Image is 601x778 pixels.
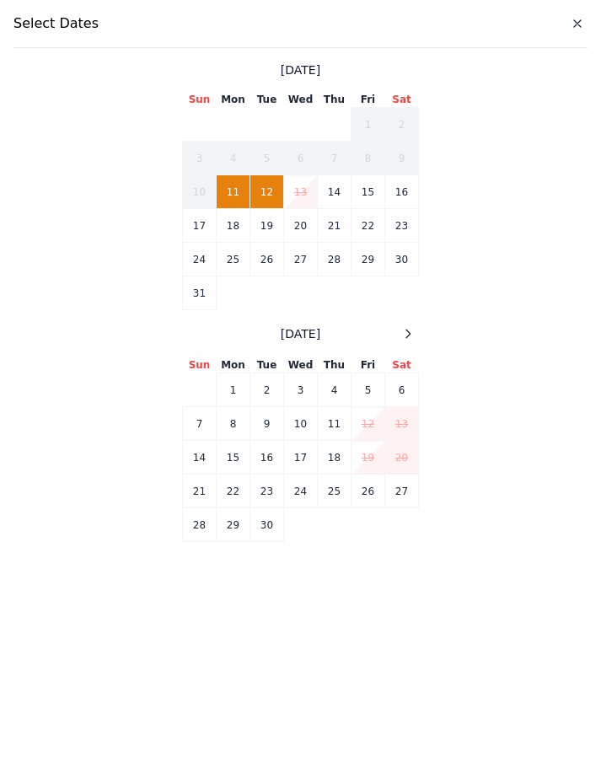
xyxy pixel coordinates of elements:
[250,441,284,475] td: 16
[284,357,318,373] th: Wed
[385,441,419,475] td: 20
[217,475,250,508] td: 22
[351,357,385,373] th: Fri
[250,373,284,407] td: 2
[250,475,284,508] td: 23
[318,407,351,441] td: 11
[351,243,385,276] td: 29
[284,441,318,475] td: 17
[183,357,217,373] th: Sun
[284,475,318,508] td: 24
[183,175,217,209] td: 10
[183,441,217,475] td: 14
[250,209,284,243] td: 19
[183,92,217,108] th: Sun
[284,142,318,175] td: 6
[284,209,318,243] td: 20
[284,175,318,209] td: 13
[351,142,385,175] td: 8
[351,441,385,475] td: 19
[217,175,250,209] td: 11
[217,209,250,243] td: 18
[250,243,284,276] td: 26
[351,92,385,108] th: Fri
[385,209,419,243] td: 23
[183,209,217,243] td: 17
[183,475,217,508] td: 21
[183,276,217,310] td: 31
[385,142,419,175] td: 9
[351,475,385,508] td: 26
[351,209,385,243] td: 22
[217,92,250,108] th: Mon
[183,243,217,276] td: 24
[281,62,320,78] span: [DATE]
[351,175,385,209] td: 15
[385,92,419,108] th: Sat
[217,357,250,373] th: Mon
[318,373,351,407] td: 4
[385,407,419,441] td: 13
[385,175,419,209] td: 16
[284,92,318,108] th: Wed
[318,209,351,243] td: 21
[217,508,250,542] td: 29
[318,92,351,108] th: Thu
[385,243,419,276] td: 30
[318,175,351,209] td: 14
[217,243,250,276] td: 25
[183,508,217,542] td: 28
[318,475,351,508] td: 25
[351,407,385,441] td: 12
[385,108,419,142] td: 2
[318,142,351,175] td: 7
[385,373,419,407] td: 6
[385,475,419,508] td: 27
[284,407,318,441] td: 10
[183,407,217,441] td: 7
[284,243,318,276] td: 27
[318,441,351,475] td: 18
[250,92,284,108] th: Tue
[250,142,284,175] td: 5
[281,325,320,342] span: [DATE]
[318,243,351,276] td: 28
[250,175,284,209] td: 12
[250,357,284,373] th: Tue
[351,373,385,407] td: 5
[318,357,351,373] th: Thu
[385,357,419,373] th: Sat
[250,508,284,542] td: 30
[351,108,385,142] td: 1
[217,373,250,407] td: 1
[217,407,250,441] td: 8
[217,142,250,175] td: 4
[217,441,250,475] td: 15
[284,373,318,407] td: 3
[250,407,284,441] td: 9
[13,13,99,34] span: Select Dates
[183,142,217,175] td: 3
